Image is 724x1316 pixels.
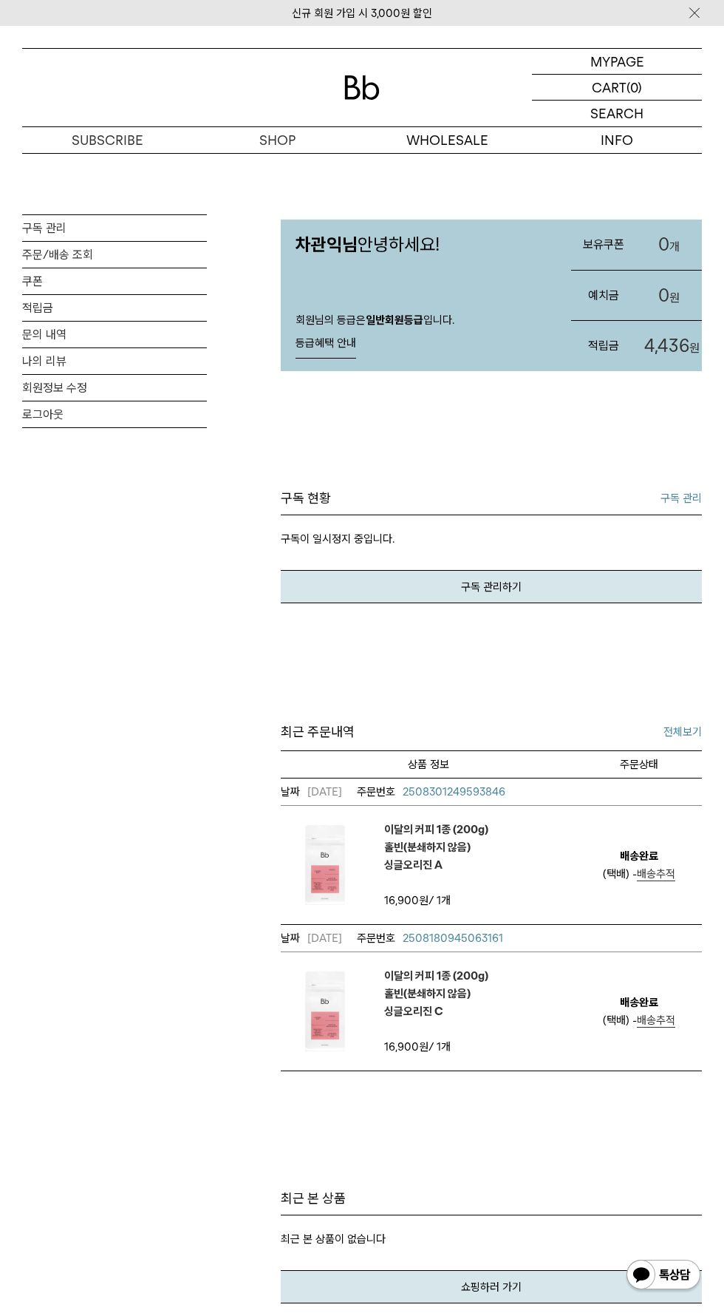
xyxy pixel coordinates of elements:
[362,127,532,153] p: WHOLESALE
[384,892,510,909] td: / 1개
[592,75,626,100] p: CART
[292,7,432,20] a: 신규 회원 가입 시 3,000원 할인
[281,929,342,947] em: [DATE]
[384,967,488,1020] a: 이달의 커피 1종 (200g)홀빈(분쇄하지 않음)싱글오리진 C
[644,335,689,356] span: 4,436
[357,783,505,801] a: 2508301249593846
[637,321,702,371] a: 4,436원
[660,489,702,507] a: 구독 관리
[590,49,644,74] p: MYPAGE
[281,1270,702,1303] a: 쇼핑하러 가기
[637,867,675,881] a: 배송추적
[384,1040,428,1054] strong: 16,900원
[281,220,556,270] p: 안녕하세요!
[571,326,636,365] h3: 적립금
[384,821,488,874] a: 이달의 커피 1종 (200g)홀빈(분쇄하지 않음)싱글오리진 A
[571,225,636,264] h3: 보유쿠폰
[22,242,207,268] a: 주문/배송 조회
[281,570,702,603] a: 구독 관리하기
[620,994,658,1011] em: 배송완료
[281,489,331,507] h3: 구독 현황
[603,1011,675,1029] div: (택배) -
[384,821,488,874] em: 이달의 커피 1종 (200g) 홀빈(분쇄하지 않음) 싱글오리진 A
[403,785,505,798] span: 2508301249593846
[192,127,362,153] a: SHOP
[620,847,658,865] em: 배송완료
[357,929,503,947] a: 2508180945063161
[281,967,369,1056] img: 이달의 커피
[637,220,702,270] a: 0개
[403,932,503,945] span: 2508180945063161
[281,821,369,909] img: 이달의 커피
[22,348,207,374] a: 나의 리뷰
[281,722,355,743] span: 최근 주문내역
[637,867,675,881] span: 배송추적
[22,295,207,321] a: 적립금
[296,329,356,359] a: 등급혜택 안내
[658,234,669,255] span: 0
[603,865,675,883] div: (택배) -
[658,285,669,306] span: 0
[625,1258,702,1294] img: 카카오톡 채널 1:1 채팅 버튼
[22,375,207,401] a: 회원정보 수정
[532,75,702,101] a: CART (0)
[344,75,380,100] img: 로고
[281,299,556,371] div: 회원님의 등급은 입니다.
[22,401,207,427] a: 로그아웃
[637,271,702,321] a: 0원
[637,1014,675,1028] a: 배송추적
[663,723,702,741] a: 전체보기
[532,127,702,153] p: INFO
[281,783,342,801] em: [DATE]
[22,215,207,241] a: 구독 관리
[281,1190,702,1207] p: 최근 본 상품
[366,313,423,327] strong: 일반회원등급
[626,75,642,100] p: (0)
[296,234,358,255] strong: 차관익님
[22,322,207,347] a: 문의 내역
[384,1038,510,1056] td: / 1개
[384,894,428,907] strong: 16,900원
[281,515,702,570] p: 구독이 일시정지 중입니다.
[22,268,207,294] a: 쿠폰
[22,127,192,153] a: SUBSCRIBE
[571,276,636,315] h3: 예치금
[384,967,488,1020] em: 이달의 커피 1종 (200g) 홀빈(분쇄하지 않음) 싱글오리진 C
[576,750,702,778] th: 주문상태
[532,49,702,75] a: MYPAGE
[281,1230,702,1303] div: 최근 본 상품이 없습니다
[281,750,576,778] th: 상품명/옵션
[590,101,643,126] p: SEARCH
